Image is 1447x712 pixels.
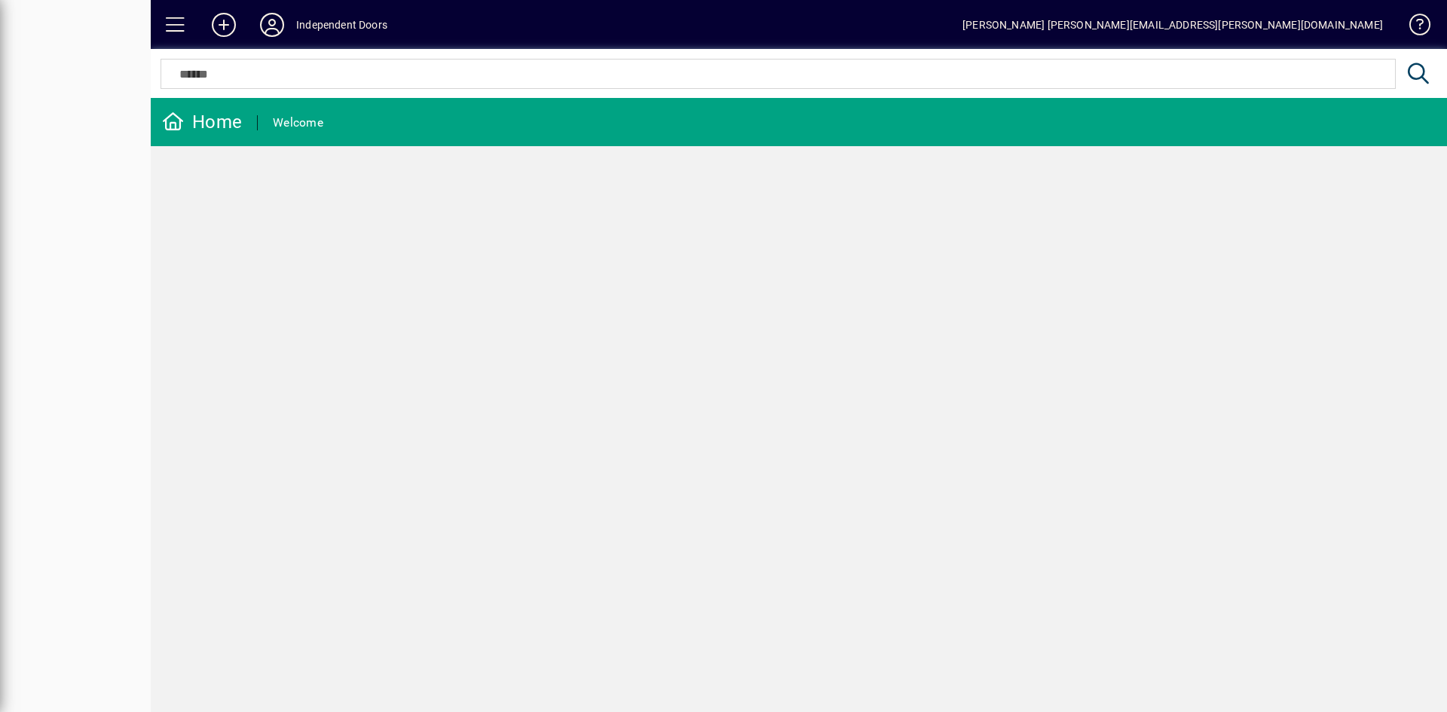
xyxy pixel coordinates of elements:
button: Profile [248,11,296,38]
div: Home [162,110,242,134]
button: Add [200,11,248,38]
div: Welcome [273,111,323,135]
a: Knowledge Base [1398,3,1428,52]
div: [PERSON_NAME] [PERSON_NAME][EMAIL_ADDRESS][PERSON_NAME][DOMAIN_NAME] [962,13,1383,37]
div: Independent Doors [296,13,387,37]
